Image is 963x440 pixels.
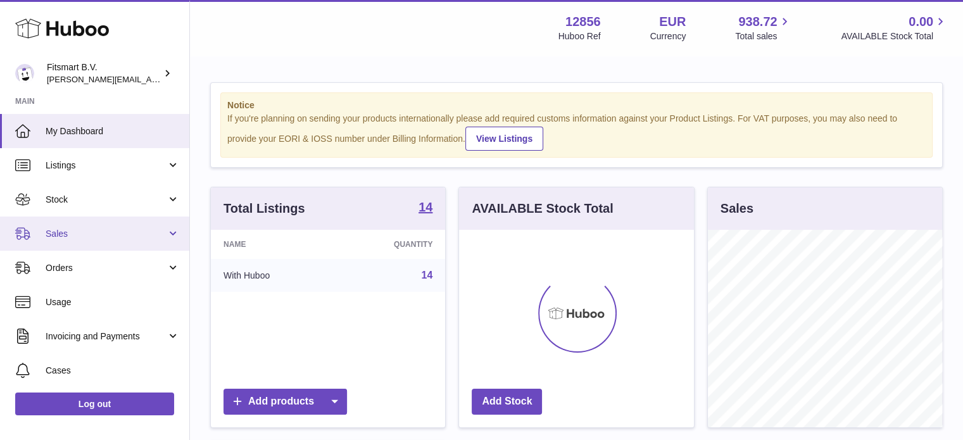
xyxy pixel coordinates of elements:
strong: Notice [227,99,926,111]
span: [PERSON_NAME][EMAIL_ADDRESS][DOMAIN_NAME] [47,74,254,84]
span: 938.72 [738,13,777,30]
span: My Dashboard [46,125,180,137]
h3: Sales [721,200,753,217]
a: Add Stock [472,389,542,415]
div: If you're planning on sending your products internationally please add required customs informati... [227,113,926,151]
td: With Huboo [211,259,334,292]
th: Name [211,230,334,259]
a: View Listings [465,127,543,151]
span: Stock [46,194,167,206]
div: Fitsmart B.V. [47,61,161,85]
span: Listings [46,160,167,172]
strong: 12856 [565,13,601,30]
a: 14 [422,270,433,280]
a: 938.72 Total sales [735,13,791,42]
a: 0.00 AVAILABLE Stock Total [841,13,948,42]
span: Usage [46,296,180,308]
span: Orders [46,262,167,274]
span: Total sales [735,30,791,42]
h3: Total Listings [223,200,305,217]
span: Invoicing and Payments [46,330,167,343]
h3: AVAILABLE Stock Total [472,200,613,217]
a: Add products [223,389,347,415]
a: Log out [15,393,174,415]
span: Sales [46,228,167,240]
div: Huboo Ref [558,30,601,42]
th: Quantity [334,230,445,259]
img: jonathan@leaderoo.com [15,64,34,83]
div: Currency [650,30,686,42]
span: 0.00 [909,13,933,30]
span: Cases [46,365,180,377]
strong: 14 [419,201,432,213]
a: 14 [419,201,432,216]
strong: EUR [659,13,686,30]
span: AVAILABLE Stock Total [841,30,948,42]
